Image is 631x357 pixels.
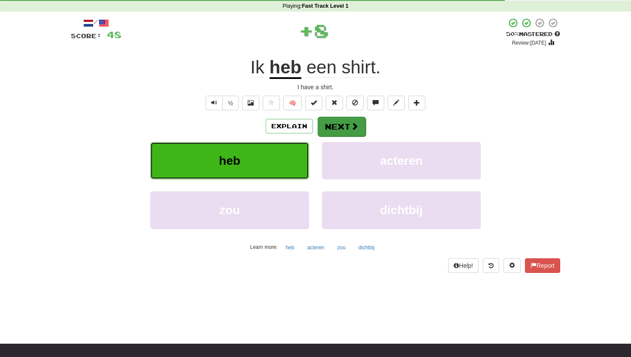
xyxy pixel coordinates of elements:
div: Text-to-speech controls [204,96,239,110]
button: heb [281,241,299,254]
button: Discuss sentence (alt+u) [367,96,384,110]
button: acteren [303,241,329,254]
button: dichtbij [354,241,379,254]
button: Add to collection (alt+a) [408,96,425,110]
span: 8 [314,20,329,41]
span: acteren [380,154,423,167]
div: I have a shirt. [71,83,560,91]
span: 48 [107,29,121,40]
button: zou [150,191,309,229]
span: Score: [71,32,102,39]
span: heb [219,154,240,167]
div: Mastered [506,30,560,38]
button: acteren [322,142,481,179]
button: Favorite sentence (alt+f) [263,96,280,110]
button: Edit sentence (alt+d) [388,96,405,110]
span: shirt [342,57,376,78]
button: Play sentence audio (ctl+space) [206,96,223,110]
u: heb [270,57,302,79]
button: Explain [266,119,313,133]
span: Ik [250,57,264,78]
button: 🧠 [283,96,302,110]
button: zou [333,241,350,254]
button: Report [525,258,560,273]
span: een [306,57,337,78]
button: Ignore sentence (alt+i) [346,96,364,110]
small: Learn more: [250,244,278,250]
div: / [71,18,121,28]
span: . [301,57,380,78]
button: dichtbij [322,191,481,229]
button: Set this sentence to 100% Mastered (alt+m) [305,96,322,110]
span: zou [219,203,240,217]
button: Show image (alt+x) [242,96,259,110]
small: Review: [DATE] [512,40,546,46]
button: Reset to 0% Mastered (alt+r) [326,96,343,110]
button: Help! [448,258,479,273]
button: heb [150,142,309,179]
span: + [299,18,314,43]
button: Round history (alt+y) [483,258,499,273]
button: ½ [222,96,239,110]
strong: Fast Track Level 1 [302,3,349,9]
span: 50 % [506,30,519,37]
button: Next [318,117,366,136]
span: dichtbij [380,203,423,217]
